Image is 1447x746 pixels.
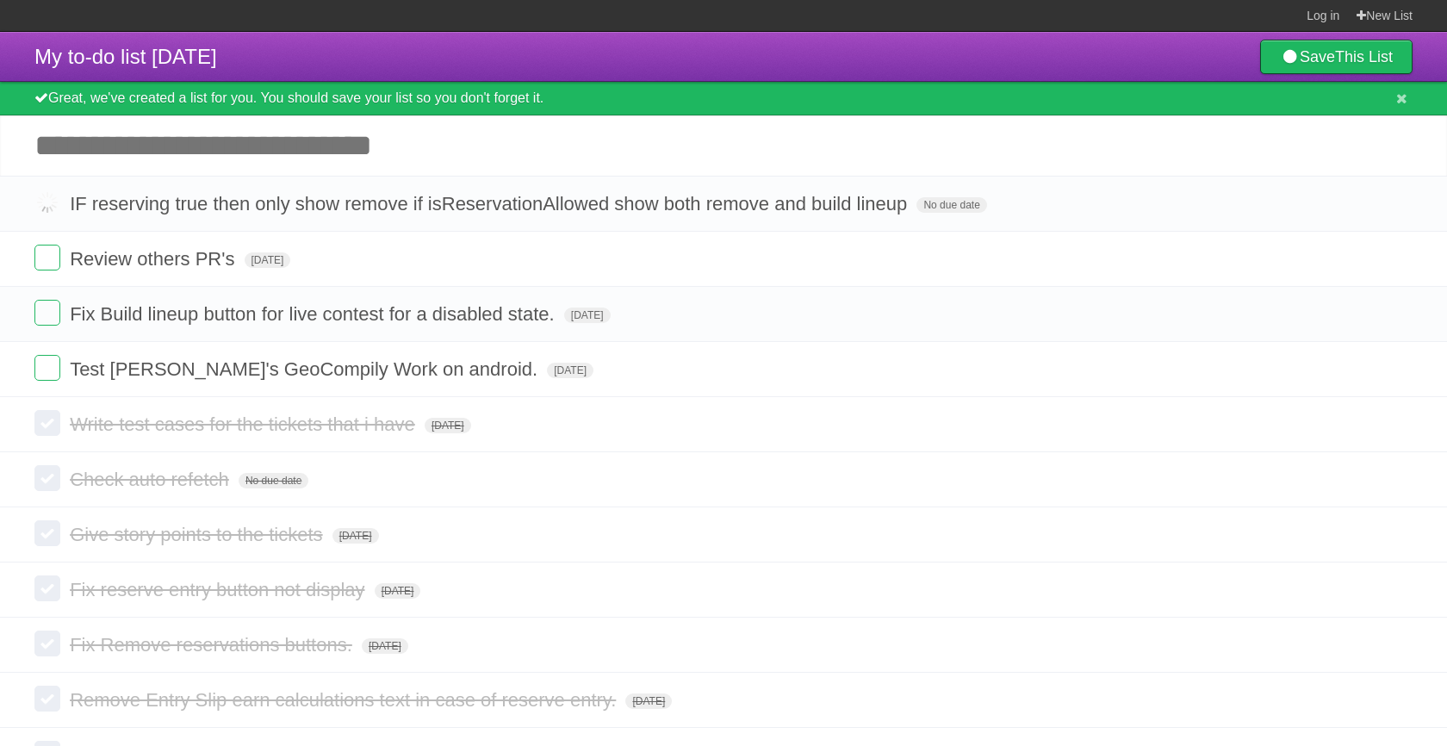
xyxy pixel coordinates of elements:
span: Fix reserve entry button not display [70,579,369,600]
label: Done [34,300,60,326]
span: Review others PR's [70,248,239,270]
label: Done [34,631,60,656]
span: Fix Build lineup button for live contest for a disabled state. [70,303,559,325]
label: Done [34,465,60,491]
label: Done [34,686,60,712]
label: Done [34,190,60,215]
b: This List [1335,48,1393,65]
span: Fix Remove reservations buttons. [70,634,357,656]
span: [DATE] [375,583,421,599]
span: My to-do list [DATE] [34,45,217,68]
span: Check auto refetch [70,469,233,490]
span: Remove Entry Slip earn calculations text in case of reserve entry. [70,689,620,711]
label: Done [34,245,60,270]
span: [DATE] [332,528,379,544]
span: [DATE] [425,418,471,433]
span: Test [PERSON_NAME]'s GeoCompily Work on android. [70,358,542,380]
label: Done [34,410,60,436]
label: Done [34,520,60,546]
a: SaveThis List [1260,40,1413,74]
span: [DATE] [547,363,593,378]
span: No due date [239,473,308,488]
span: [DATE] [625,693,672,709]
label: Done [34,355,60,381]
label: Done [34,575,60,601]
span: [DATE] [564,308,611,323]
span: Write test cases for the tickets that i have [70,413,419,435]
span: [DATE] [362,638,408,654]
span: IF reserving true then only show remove if isReservationAllowed show both remove and build lineup [70,193,911,214]
span: [DATE] [245,252,291,268]
span: Give story points to the tickets [70,524,326,545]
span: No due date [916,197,986,213]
